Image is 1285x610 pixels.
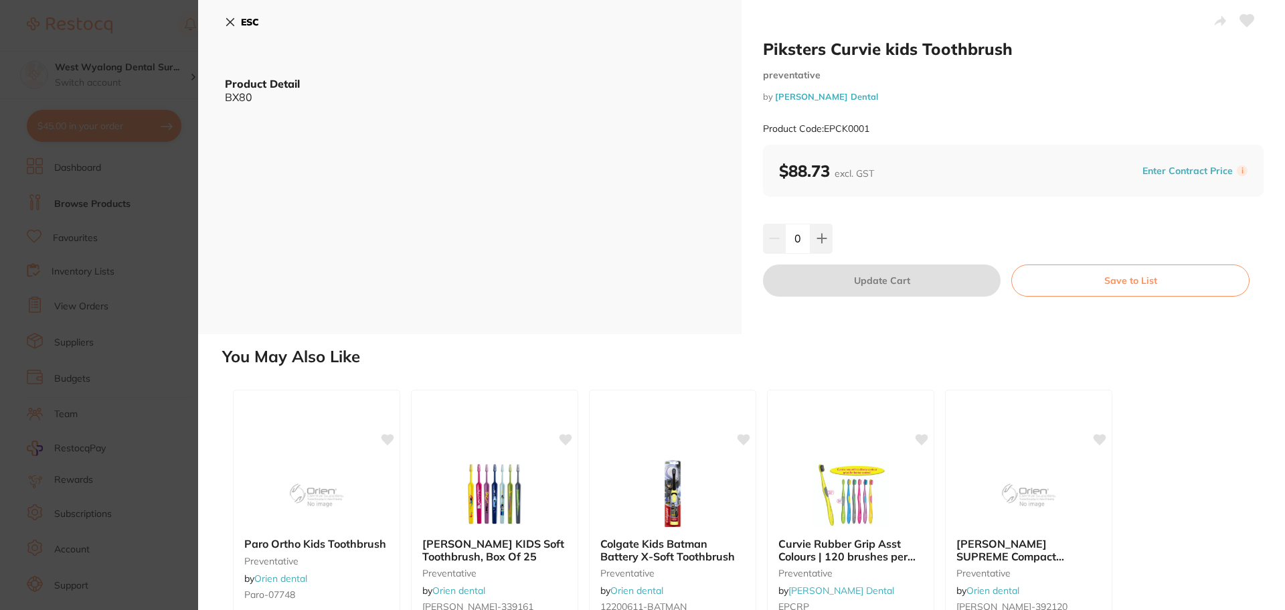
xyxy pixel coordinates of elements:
span: excl. GST [835,167,874,179]
button: Save to List [1011,264,1250,297]
button: Update Cart [763,264,1001,297]
a: Orien dental [254,573,307,585]
button: Enter Contract Price [1138,165,1237,177]
b: TePe KIDS Soft Toothbrush, Box Of 25 [422,538,567,562]
small: preventative [778,568,923,579]
b: $88.73 [779,161,874,181]
button: ESC [225,11,259,33]
span: by [600,585,663,597]
img: TePe KIDS Soft Toothbrush, Box Of 25 [451,460,538,527]
h2: You May Also Like [222,348,1280,366]
div: BX80 [225,91,715,103]
small: preventative [422,568,567,579]
h2: Piksters Curvie kids Toothbrush [763,39,1264,59]
img: Colgate Kids Batman Battery X-Soft Toothbrush [629,460,716,527]
a: Orien dental [432,585,485,597]
b: Product Detail [225,77,300,90]
small: preventative [956,568,1101,579]
small: preventative [763,70,1264,81]
b: Paro Ortho Kids Toothbrush [244,538,389,550]
b: TePe SUPREME Compact Toothbrush, Box Of 80 [956,538,1101,562]
img: TePe SUPREME Compact Toothbrush, Box Of 80 [985,460,1072,527]
small: Product Code: EPCK0001 [763,123,869,135]
b: Curvie Rubber Grip Asst Colours | 120 brushes per box [778,538,923,562]
small: preventative [600,568,745,579]
span: by [778,585,894,597]
span: by [956,585,1019,597]
span: by [422,585,485,597]
img: Paro Ortho Kids Toothbrush [273,460,360,527]
span: by [244,573,307,585]
b: ESC [241,16,259,28]
label: i [1237,165,1248,176]
a: [PERSON_NAME] Dental [775,91,878,102]
b: Colgate Kids Batman Battery X-Soft Toothbrush [600,538,745,562]
a: Orien dental [966,585,1019,597]
a: Orien dental [610,585,663,597]
small: by [763,92,1264,102]
a: [PERSON_NAME] Dental [788,585,894,597]
img: Curvie Rubber Grip Asst Colours | 120 brushes per box [807,460,894,527]
small: preventative [244,556,389,566]
small: Paro-07748 [244,589,389,600]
